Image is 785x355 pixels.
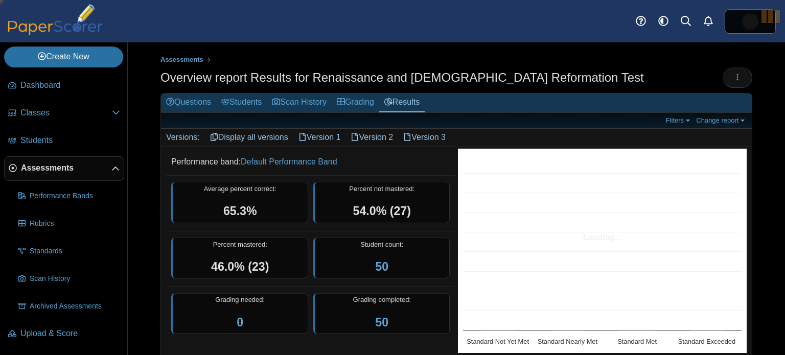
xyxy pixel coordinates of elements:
span: Assessments [21,162,111,174]
a: Archived Assessments [14,294,124,319]
span: Upload & Score [20,328,120,339]
span: Archived Assessments [30,301,120,312]
img: PaperScorer [4,4,106,35]
a: ps.zHSePt90vk3H6ScY [725,9,776,34]
span: Dashboard [20,80,120,91]
span: Performance Bands [30,191,120,201]
div: Chart. Highcharts interactive chart. [458,149,747,353]
a: Performance Bands [14,184,124,208]
div: Percent mastered: [171,238,308,279]
span: Classes [20,107,112,119]
a: 50 [375,260,388,273]
a: Scan History [14,267,124,291]
a: Students [4,129,124,153]
a: Version 3 [398,129,451,146]
path: Standard Not Yet Met, 10. Overall Assessment Performance. [481,330,515,330]
span: 65.3% [223,204,257,218]
svg: Interactive chart [458,149,747,353]
a: Results [379,93,425,112]
a: 50 [375,316,388,329]
a: Standards [14,239,124,264]
text: Standard Nearly Met [538,338,598,345]
a: Upload & Score [4,322,124,346]
div: Grading completed: [313,293,450,335]
a: Create New [4,46,123,67]
span: Loading... [583,233,622,242]
div: Percent not mastered: [313,182,450,223]
text: Standard Not Yet Met [467,338,529,345]
span: Standards [30,246,120,256]
a: Dashboard [4,74,124,98]
a: Display all versions [205,129,293,146]
div: Average percent correct: [171,182,308,223]
span: Scan History [30,274,120,284]
span: Students [20,135,120,146]
a: Change report [694,116,749,125]
a: Assessments [158,54,206,66]
div: Grading needed: [171,293,308,335]
span: Rubrics [30,219,120,229]
dd: Performance band: [166,149,455,175]
div: Versions: [161,129,205,146]
a: Default Performance Band [241,157,337,166]
text: Standard Exceeded [678,338,735,345]
a: Scan History [267,93,332,112]
a: Alerts [697,10,720,33]
a: PaperScorer [4,28,106,37]
a: 0 [237,316,243,329]
a: Rubrics [14,211,124,236]
span: 54.0% (27) [353,204,411,218]
h1: Overview report Results for Renaissance and [DEMOGRAPHIC_DATA] Reformation Test [160,69,644,86]
a: Grading [332,93,379,112]
a: Questions [161,93,216,112]
a: Version 2 [345,129,398,146]
a: Filters [663,116,695,125]
div: Student count: [313,238,450,279]
img: ps.zHSePt90vk3H6ScY [742,13,758,30]
span: Assessments [160,56,203,63]
text: Standard Met [617,338,657,345]
span: 46.0% (23) [211,260,269,273]
span: Alex Ciopyk [742,13,758,30]
a: Version 1 [293,129,346,146]
a: Classes [4,101,124,126]
a: Assessments [4,156,124,181]
a: Students [216,93,267,112]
